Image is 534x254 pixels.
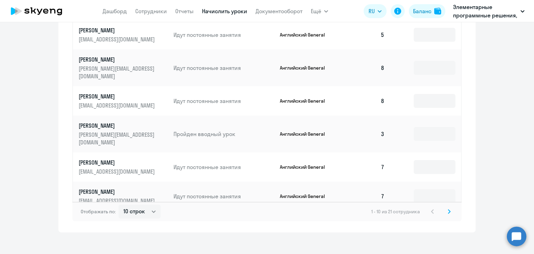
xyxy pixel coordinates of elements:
[413,7,431,15] div: Баланс
[173,192,274,200] p: Идут постоянные занятия
[173,97,274,105] p: Идут постоянные занятия
[79,26,156,34] p: [PERSON_NAME]
[280,32,332,38] p: Английский General
[173,163,274,171] p: Идут постоянные занятия
[202,8,247,15] a: Начислить уроки
[453,3,518,19] p: Элементарные программные решения, ЭЛЕМЕНТАРНЫЕ ПРОГРАММНЫЕ РЕШЕНИЯ, ООО
[79,188,168,205] a: [PERSON_NAME][EMAIL_ADDRESS][DOMAIN_NAME]
[79,159,168,175] a: [PERSON_NAME][EMAIL_ADDRESS][DOMAIN_NAME]
[79,131,156,146] p: [PERSON_NAME][EMAIL_ADDRESS][DOMAIN_NAME]
[341,86,390,116] td: 8
[173,130,274,138] p: Пройден вводный урок
[79,26,168,43] a: [PERSON_NAME][EMAIL_ADDRESS][DOMAIN_NAME]
[79,159,156,166] p: [PERSON_NAME]
[79,65,156,80] p: [PERSON_NAME][EMAIL_ADDRESS][DOMAIN_NAME]
[311,4,328,18] button: Ещё
[79,56,156,63] p: [PERSON_NAME]
[173,31,274,39] p: Идут постоянные занятия
[409,4,445,18] button: Балансbalance
[341,49,390,86] td: 8
[79,197,156,205] p: [EMAIL_ADDRESS][DOMAIN_NAME]
[434,8,441,15] img: balance
[341,20,390,49] td: 5
[175,8,194,15] a: Отчеты
[341,152,390,182] td: 7
[280,164,332,170] p: Английский General
[341,182,390,211] td: 7
[256,8,302,15] a: Документооборот
[79,102,156,109] p: [EMAIL_ADDRESS][DOMAIN_NAME]
[280,98,332,104] p: Английский General
[311,7,321,15] span: Ещё
[371,208,420,215] span: 1 - 10 из 21 сотрудника
[81,208,116,215] span: Отображать по:
[364,4,387,18] button: RU
[79,122,168,146] a: [PERSON_NAME][PERSON_NAME][EMAIL_ADDRESS][DOMAIN_NAME]
[135,8,167,15] a: Сотрудники
[79,168,156,175] p: [EMAIL_ADDRESS][DOMAIN_NAME]
[79,122,156,129] p: [PERSON_NAME]
[79,35,156,43] p: [EMAIL_ADDRESS][DOMAIN_NAME]
[79,93,168,109] a: [PERSON_NAME][EMAIL_ADDRESS][DOMAIN_NAME]
[79,188,156,196] p: [PERSON_NAME]
[369,7,375,15] span: RU
[79,56,168,80] a: [PERSON_NAME][PERSON_NAME][EMAIL_ADDRESS][DOMAIN_NAME]
[450,3,528,19] button: Элементарные программные решения, ЭЛЕМЕНТАРНЫЕ ПРОГРАММНЫЕ РЕШЕНИЯ, ООО
[173,64,274,72] p: Идут постоянные занятия
[280,193,332,199] p: Английский General
[280,65,332,71] p: Английский General
[79,93,156,100] p: [PERSON_NAME]
[341,116,390,152] td: 3
[103,8,127,15] a: Дашборд
[280,131,332,137] p: Английский General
